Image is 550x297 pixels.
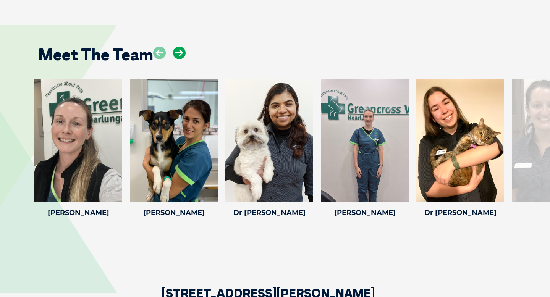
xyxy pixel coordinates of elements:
[416,209,504,216] h4: Dr [PERSON_NAME]
[34,209,122,216] h4: [PERSON_NAME]
[225,209,313,216] h4: Dr [PERSON_NAME]
[38,47,153,63] h2: Meet The Team
[130,209,218,216] h4: [PERSON_NAME]
[321,209,409,216] h4: [PERSON_NAME]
